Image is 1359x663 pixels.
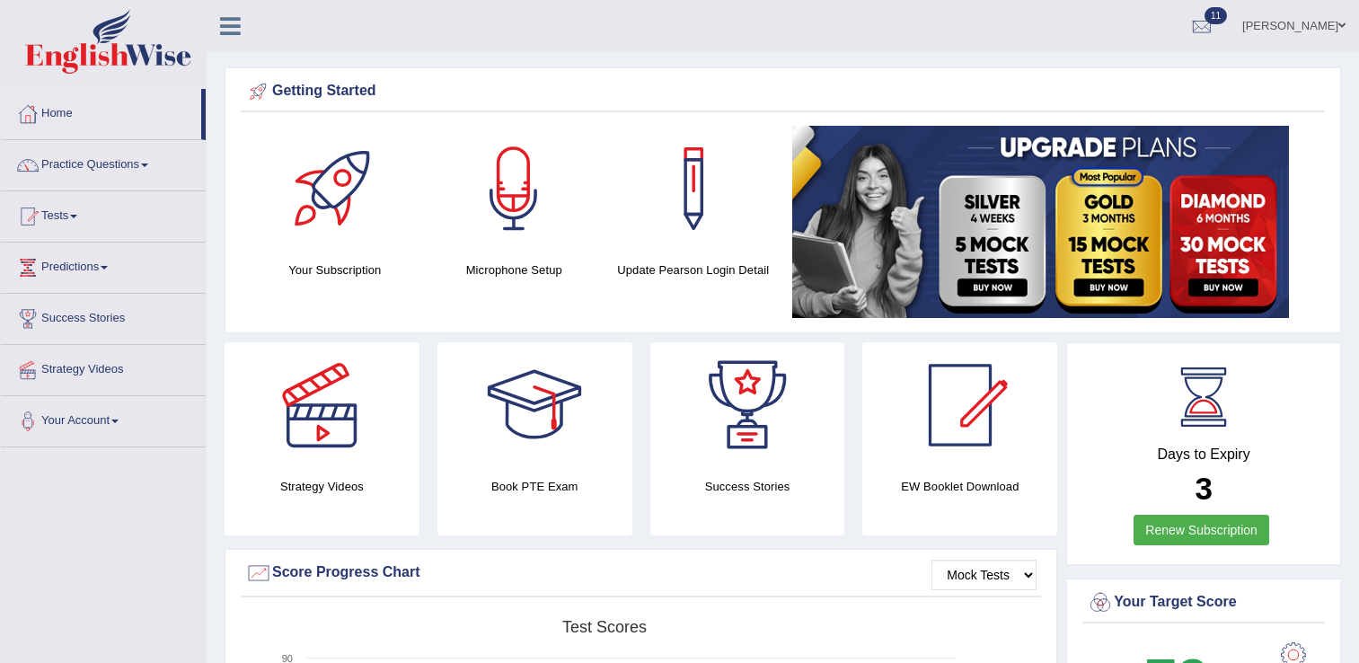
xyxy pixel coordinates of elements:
[254,261,416,279] h4: Your Subscription
[1,396,206,441] a: Your Account
[245,78,1320,105] div: Getting Started
[562,618,647,636] tspan: Test scores
[1205,7,1227,24] span: 11
[437,477,632,496] h4: Book PTE Exam
[862,477,1057,496] h4: EW Booklet Download
[434,261,596,279] h4: Microphone Setup
[792,126,1289,318] img: small5.jpg
[1,243,206,287] a: Predictions
[1,191,206,236] a: Tests
[1195,471,1212,506] b: 3
[1087,589,1320,616] div: Your Target Score
[650,477,845,496] h4: Success Stories
[1,89,201,134] a: Home
[1087,446,1320,463] h4: Days to Expiry
[245,560,1037,587] div: Score Progress Chart
[225,477,419,496] h4: Strategy Videos
[1134,515,1269,545] a: Renew Subscription
[613,261,774,279] h4: Update Pearson Login Detail
[1,140,206,185] a: Practice Questions
[1,294,206,339] a: Success Stories
[1,345,206,390] a: Strategy Videos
